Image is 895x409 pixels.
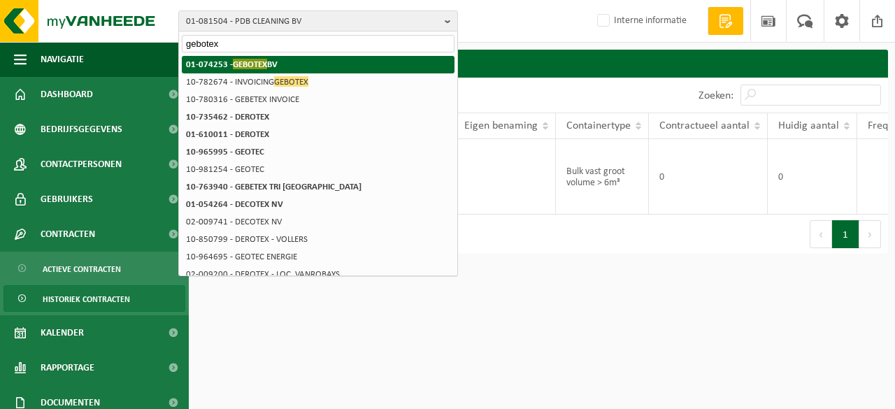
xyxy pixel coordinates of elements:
span: Navigatie [41,42,84,77]
button: Previous [810,220,832,248]
span: Historiek contracten [43,286,130,313]
span: Containertype [566,120,631,131]
td: 0 [768,139,857,215]
label: Zoeken: [699,90,733,101]
td: Bulk vast groot volume > 6m³ [556,139,649,215]
li: 02-009741 - DECOTEX NV [182,213,454,231]
span: Contactpersonen [41,147,122,182]
strong: 10-763940 - GEBETEX TRI [GEOGRAPHIC_DATA] [186,182,361,192]
strong: 10-735462 - DEROTEX [186,113,269,122]
span: Contracten [41,217,95,252]
strong: 01-074253 - BV [186,59,278,69]
span: Dashboard [41,77,93,112]
button: Next [859,220,881,248]
input: Zoeken naar gekoppelde vestigingen [182,35,454,52]
span: Eigen benaming [464,120,538,131]
li: 10-780316 - GEBETEX INVOICE [182,91,454,108]
strong: 01-054264 - DECOTEX NV [186,200,283,209]
h2: Contracten [196,50,888,77]
li: 10-981254 - GEOTEC [182,161,454,178]
a: Actieve contracten [3,255,185,282]
li: 02-009200 - DEROTEX - LOC. VANROBAYS [182,266,454,283]
td: 0 [649,139,768,215]
span: Kalender [41,315,84,350]
li: 10-782674 - INVOICING [182,73,454,91]
strong: 10-965995 - GEOTEC [186,148,264,157]
li: 10-850799 - DEROTEX - VOLLERS [182,231,454,248]
span: Gebruikers [41,182,93,217]
button: 1 [832,220,859,248]
li: 10-964695 - GEOTEC ENERGIE [182,248,454,266]
button: 01-081504 - PDB CLEANING BV [178,10,458,31]
span: GEBOTEX [274,76,308,87]
span: 01-081504 - PDB CLEANING BV [186,11,439,32]
label: Interne informatie [594,10,687,31]
span: Bedrijfsgegevens [41,112,122,147]
span: Huidig aantal [778,120,839,131]
span: GEBOTEX [233,59,267,69]
strong: 01-610011 - DEROTEX [186,130,269,139]
a: Historiek contracten [3,285,185,312]
span: Rapportage [41,350,94,385]
span: Actieve contracten [43,256,121,282]
span: Contractueel aantal [659,120,750,131]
